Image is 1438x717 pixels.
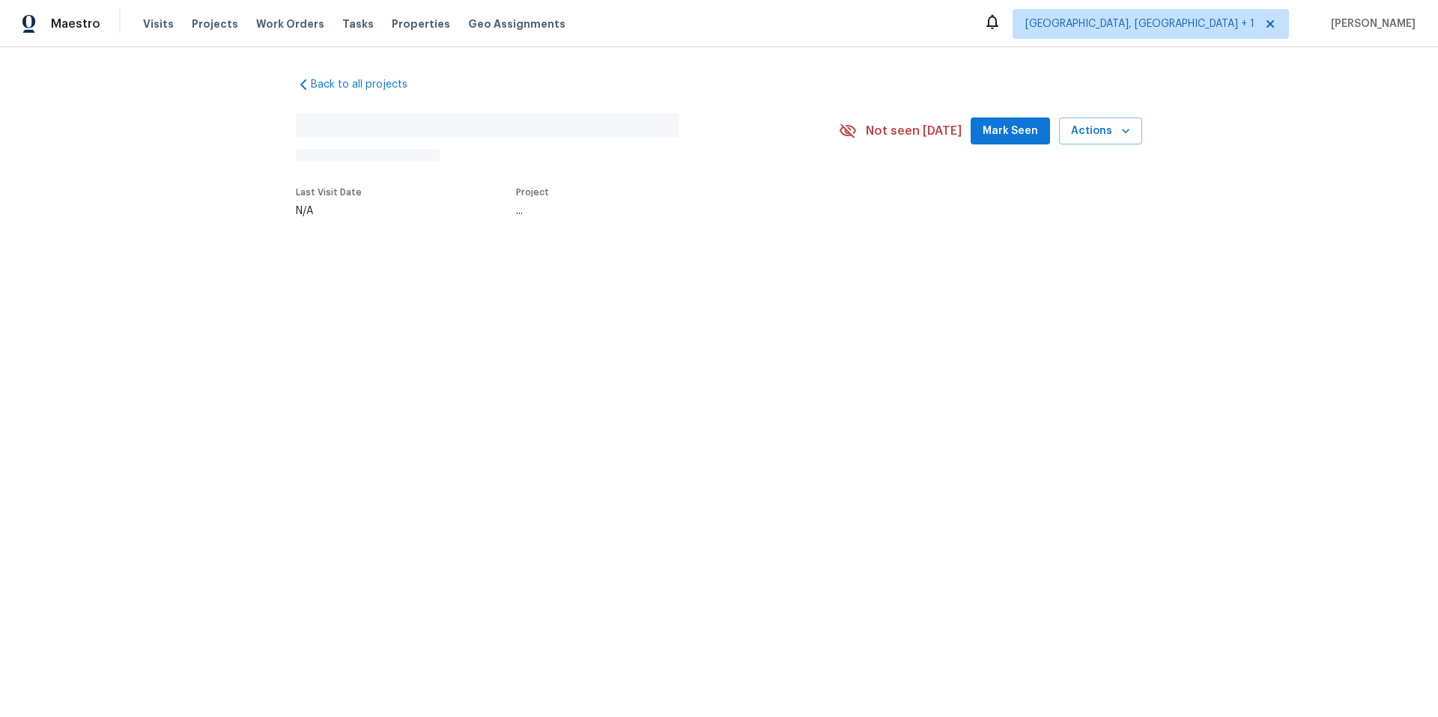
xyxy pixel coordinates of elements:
[192,16,238,31] span: Projects
[983,122,1038,141] span: Mark Seen
[1059,118,1142,145] button: Actions
[342,19,374,29] span: Tasks
[51,16,100,31] span: Maestro
[1071,122,1130,141] span: Actions
[971,118,1050,145] button: Mark Seen
[1325,16,1416,31] span: [PERSON_NAME]
[256,16,324,31] span: Work Orders
[296,206,362,216] div: N/A
[296,77,440,92] a: Back to all projects
[296,188,362,197] span: Last Visit Date
[392,16,450,31] span: Properties
[866,123,962,138] span: Not seen [DATE]
[1025,16,1255,31] span: [GEOGRAPHIC_DATA], [GEOGRAPHIC_DATA] + 1
[516,206,804,216] div: ...
[143,16,174,31] span: Visits
[516,188,549,197] span: Project
[468,16,565,31] span: Geo Assignments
